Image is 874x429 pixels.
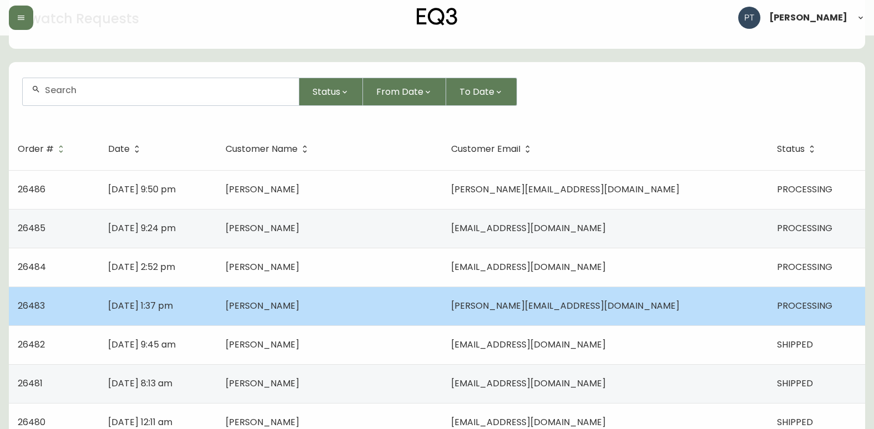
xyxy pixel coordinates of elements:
[18,416,45,428] span: 26480
[451,146,520,152] span: Customer Email
[18,299,45,312] span: 26483
[299,78,363,106] button: Status
[451,416,606,428] span: [EMAIL_ADDRESS][DOMAIN_NAME]
[18,146,54,152] span: Order #
[226,144,312,154] span: Customer Name
[18,338,45,351] span: 26482
[108,222,176,234] span: [DATE] 9:24 pm
[18,222,45,234] span: 26485
[108,338,176,351] span: [DATE] 9:45 am
[417,8,458,25] img: logo
[108,183,176,196] span: [DATE] 9:50 pm
[108,377,172,390] span: [DATE] 8:13 am
[738,7,760,29] img: 986dcd8e1aab7847125929f325458823
[451,144,535,154] span: Customer Email
[451,338,606,351] span: [EMAIL_ADDRESS][DOMAIN_NAME]
[108,144,144,154] span: Date
[108,299,173,312] span: [DATE] 1:37 pm
[777,146,805,152] span: Status
[226,146,298,152] span: Customer Name
[226,338,299,351] span: [PERSON_NAME]
[777,416,813,428] span: SHIPPED
[777,183,832,196] span: PROCESSING
[18,144,68,154] span: Order #
[451,299,679,312] span: [PERSON_NAME][EMAIL_ADDRESS][DOMAIN_NAME]
[226,377,299,390] span: [PERSON_NAME]
[226,183,299,196] span: [PERSON_NAME]
[45,85,290,95] input: Search
[376,85,423,99] span: From Date
[451,377,606,390] span: [EMAIL_ADDRESS][DOMAIN_NAME]
[451,222,606,234] span: [EMAIL_ADDRESS][DOMAIN_NAME]
[313,85,340,99] span: Status
[226,261,299,273] span: [PERSON_NAME]
[18,183,45,196] span: 26486
[777,338,813,351] span: SHIPPED
[777,144,819,154] span: Status
[451,183,679,196] span: [PERSON_NAME][EMAIL_ADDRESS][DOMAIN_NAME]
[451,261,606,273] span: [EMAIL_ADDRESS][DOMAIN_NAME]
[769,13,847,22] span: [PERSON_NAME]
[226,299,299,312] span: [PERSON_NAME]
[446,78,517,106] button: To Date
[226,222,299,234] span: [PERSON_NAME]
[108,416,172,428] span: [DATE] 12:11 am
[777,377,813,390] span: SHIPPED
[108,261,175,273] span: [DATE] 2:52 pm
[363,78,446,106] button: From Date
[226,416,299,428] span: [PERSON_NAME]
[108,146,130,152] span: Date
[777,222,832,234] span: PROCESSING
[18,377,43,390] span: 26481
[459,85,494,99] span: To Date
[777,299,832,312] span: PROCESSING
[18,261,46,273] span: 26484
[777,261,832,273] span: PROCESSING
